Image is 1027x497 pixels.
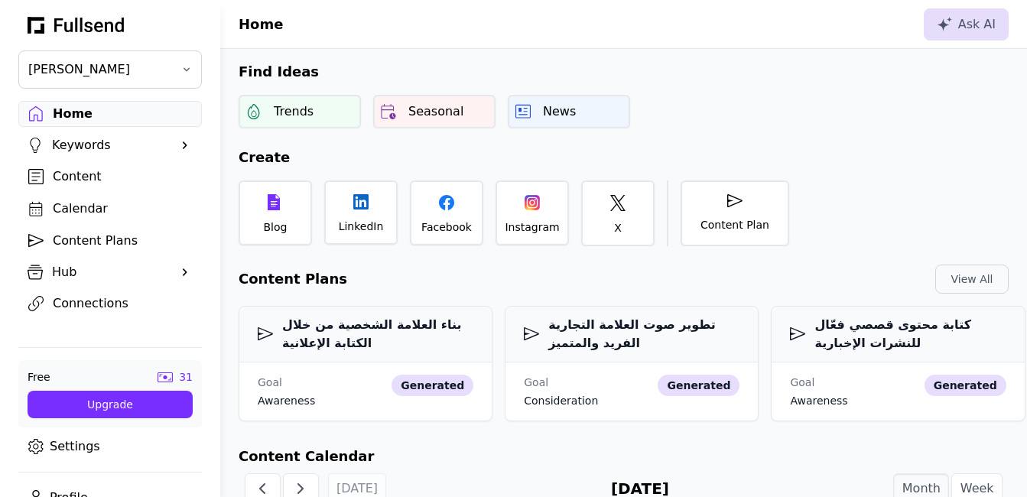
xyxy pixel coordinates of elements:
div: Connections [53,294,192,313]
div: generated [658,375,739,396]
div: Home [53,105,192,123]
div: LinkedIn [339,219,384,234]
a: Connections [18,291,202,317]
div: Instagram [505,219,559,235]
div: Goal [790,375,847,390]
div: Ask AI [937,15,996,34]
div: Content Plans [53,232,192,250]
div: Hub [52,263,168,281]
h3: تطوير صوت العلامة التجارية الفريد والمتميز [524,316,739,352]
button: [PERSON_NAME] [18,50,202,89]
h1: Home [239,14,283,35]
div: generated [392,375,473,396]
div: Upgrade [40,397,180,412]
a: Home [18,101,202,127]
a: Settings [18,434,202,460]
h2: Content Plans [239,268,347,290]
div: Keywords [52,136,168,154]
div: generated [925,375,1006,396]
div: 31 [179,369,193,385]
button: Ask AI [924,8,1009,41]
a: Content Plans [18,228,202,254]
a: Calendar [18,196,202,222]
div: Facebook [421,219,472,235]
div: Blog [264,219,288,235]
div: Free [28,369,50,385]
button: View All [935,265,1009,294]
div: Goal [524,375,598,390]
h2: Create [220,147,1027,168]
button: Upgrade [28,391,193,418]
div: News [543,102,576,121]
h3: كتابة محتوى قصصي فعّال للنشرات الإخبارية [790,316,1006,352]
h2: Find Ideas [220,61,1027,83]
div: Calendar [53,200,192,218]
div: awareness [258,393,315,408]
h2: Content Calendar [239,446,1009,467]
div: View All [948,271,996,287]
div: Content [53,167,192,186]
div: X [614,220,622,236]
span: [PERSON_NAME] [28,60,171,79]
div: Trends [274,102,314,121]
div: awareness [790,393,847,408]
div: consideration [524,393,598,408]
div: Seasonal [408,102,463,121]
h3: بناء العلامة الشخصية من خلال الكتابة الإعلانية [258,316,473,352]
div: Goal [258,375,315,390]
div: Content Plan [700,217,769,232]
a: Content [18,164,202,190]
